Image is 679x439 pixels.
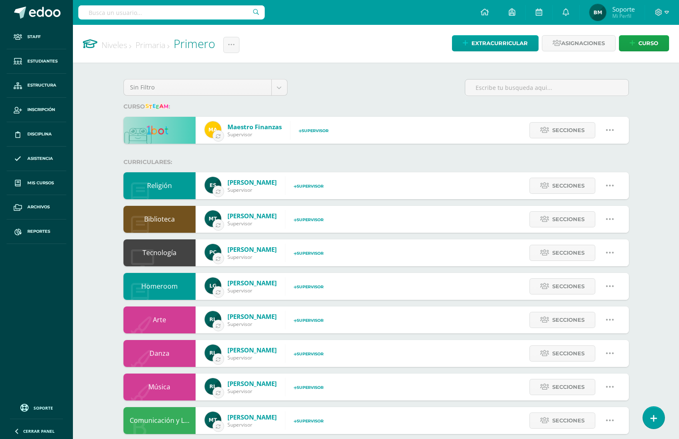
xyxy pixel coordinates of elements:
[227,346,277,354] a: [PERSON_NAME]
[465,80,628,96] input: Escribe tu busqueda aqui...
[174,36,215,51] a: Primero
[529,278,595,294] a: Secciones
[227,178,277,186] a: [PERSON_NAME]
[552,279,585,294] span: Secciones
[299,128,329,133] span: Supervisor
[294,318,324,323] span: Supervisor
[27,82,56,89] span: Estructura
[294,352,324,356] span: Supervisor
[123,117,196,144] div: Educación Financiera
[7,195,66,219] a: Archivos
[135,39,169,51] a: Primaria
[529,312,595,328] a: Secciones
[529,379,595,395] a: Secciones
[205,244,221,261] img: 401f2b271816273445d32a458b1fc985.png
[7,147,66,171] a: Asistencia
[205,277,221,294] img: 79d3a43d2f1a7d661de43720d0a016ce.png
[7,74,66,98] a: Estructura
[123,103,629,110] div: curso :
[27,180,54,186] span: Mis cursos
[294,419,324,423] span: Supervisor
[227,287,277,294] span: Supervisor
[227,379,277,388] a: [PERSON_NAME]
[552,346,585,361] span: Secciones
[27,228,50,235] span: Reportes
[123,273,196,300] div: Homeroom
[101,39,131,51] a: Niveles
[529,122,595,138] a: Secciones
[27,58,58,65] span: Estudiantes
[7,49,66,74] a: Estudiantes
[552,123,585,138] span: Secciones
[205,311,221,328] img: bda57139c6febbb10c2742d39f5ef36f.png
[590,4,606,21] img: 124947c2b8f52875b6fcaf013d3349fe.png
[542,35,616,51] a: Asignaciones
[227,245,277,253] a: [PERSON_NAME]
[123,407,196,434] div: Comunicación y Lenguaje L1
[471,36,528,51] span: Extracurricular
[638,36,658,51] span: Curso
[145,103,169,110] img: steamcourse.png
[227,421,277,428] span: Supervisor
[123,340,196,367] div: Danza
[23,428,55,434] span: Cerrar panel
[205,177,221,193] img: 53beda55386e218c15b2322ffff21256.png
[205,378,221,395] img: bda57139c6febbb10c2742d39f5ef36f.png
[27,106,55,113] span: Inscripción
[27,34,41,40] span: Staff
[124,128,152,145] img: bot1.png
[529,345,595,362] a: Secciones
[227,321,277,328] span: Supervisor
[205,121,221,138] img: a3f426a3a2eb156f381a612f5a0ca6fe.png
[34,405,53,411] span: Soporte
[27,131,52,137] span: Disciplina
[7,122,66,147] a: Disciplina
[227,413,277,421] a: [PERSON_NAME]
[123,206,196,233] div: Biblioteca
[7,219,66,244] a: Reportes
[529,412,595,429] a: Secciones
[7,98,66,122] a: Inscripción
[227,253,277,261] span: Supervisor
[123,239,196,266] div: Tecnología
[452,35,539,51] a: Extracurricular
[205,210,221,227] img: 67bfd780902545469242fd9059452c65.png
[529,245,595,261] a: Secciones
[78,5,265,19] input: Busca un usuario...
[529,178,595,194] a: Secciones
[552,413,585,428] span: Secciones
[146,117,173,136] img: 1bot.png
[123,158,629,166] div: Curriculares:
[227,212,277,220] a: [PERSON_NAME]
[294,217,324,222] span: Supervisor
[27,204,50,210] span: Archivos
[294,385,324,390] span: Supervisor
[123,306,196,333] div: Arte
[619,35,669,51] a: Curso
[7,171,66,195] a: Mis cursos
[10,402,63,413] a: Soporte
[294,251,324,256] span: Supervisor
[227,186,277,193] span: Supervisor
[612,5,635,13] span: Soporte
[27,155,53,162] span: Asistencia
[227,123,282,131] a: Maestro Finanzas
[227,279,277,287] a: [PERSON_NAME]
[130,80,265,95] span: Sin Filtro
[227,220,277,227] span: Supervisor
[552,178,585,193] span: Secciones
[227,388,277,395] span: Supervisor
[227,312,277,321] a: [PERSON_NAME]
[7,25,66,49] a: Staff
[612,12,635,19] span: Mi Perfil
[552,312,585,328] span: Secciones
[552,245,585,261] span: Secciones
[227,131,282,138] span: Supervisor
[124,80,287,95] a: Sin Filtro
[529,211,595,227] a: Secciones
[552,379,585,395] span: Secciones
[227,354,277,361] span: Supervisor
[294,184,324,188] span: Supervisor
[294,285,324,289] span: Supervisor
[205,345,221,361] img: bda57139c6febbb10c2742d39f5ef36f.png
